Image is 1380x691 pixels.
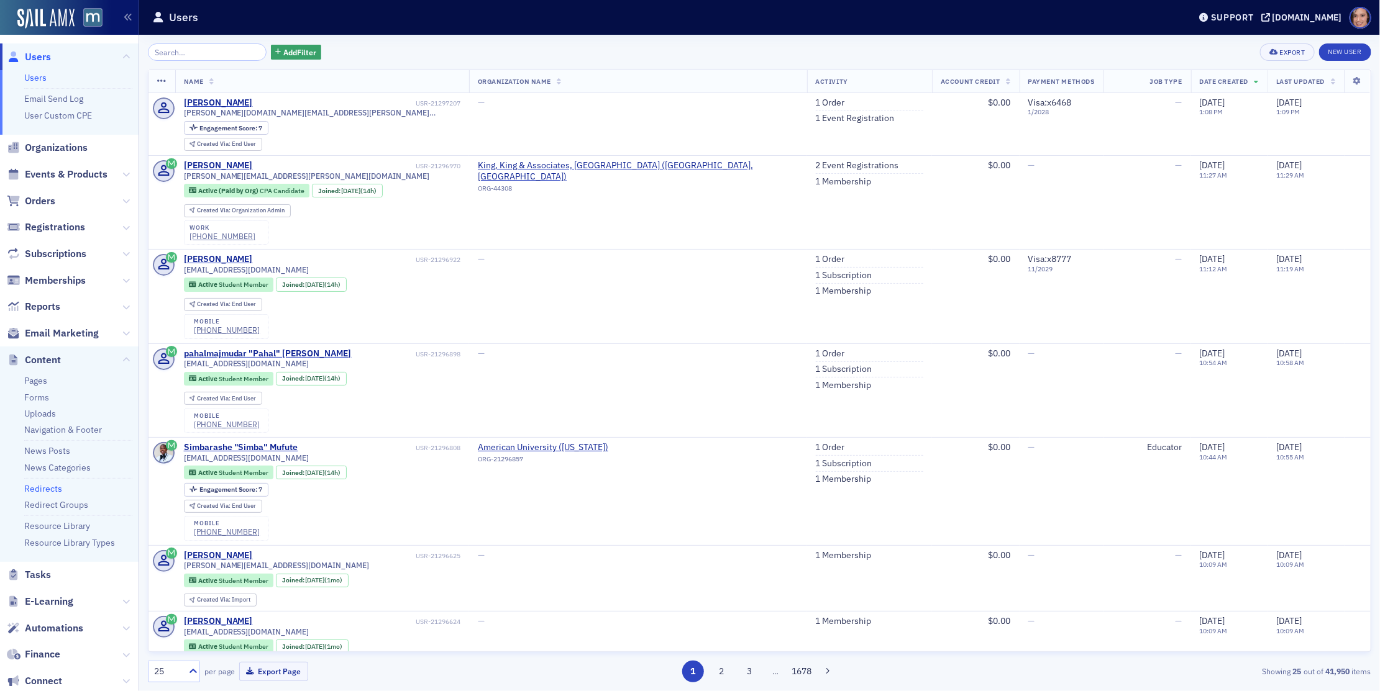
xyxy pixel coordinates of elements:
div: USR-21296970 [255,162,460,170]
span: Active [198,468,219,477]
span: E-Learning [25,595,73,608]
a: Active Student Member [189,281,268,289]
span: [DATE] [1276,441,1302,453]
a: 1 Order [816,254,845,265]
div: [PHONE_NUMBER] [194,420,260,429]
span: Registrations [25,220,85,234]
span: Email Marketing [25,327,99,340]
a: Redirect Groups [24,499,88,510]
span: 11 / 2029 [1028,265,1095,273]
span: … [767,666,785,677]
div: End User [197,141,256,148]
span: $0.00 [989,97,1011,108]
div: Active: Active: Student Member [184,574,274,587]
span: Joined : [282,643,306,651]
a: Active (Paid by Org) CPA Candidate [189,187,304,195]
span: — [478,348,485,359]
span: Student Member [219,576,268,585]
span: Active [198,642,219,651]
div: Active (Paid by Org): Active (Paid by Org): CPA Candidate [184,184,310,197]
div: Active: Active: Student Member [184,372,274,386]
a: Uploads [24,408,56,419]
a: [PHONE_NUMBER] [190,232,255,241]
span: Joined : [282,576,306,584]
span: [DATE] [1276,160,1302,171]
div: Organization Admin [197,207,285,214]
div: USR-21296624 [255,618,460,626]
div: USR-21296625 [255,552,460,560]
a: Users [7,50,51,64]
time: 10:55 AM [1276,453,1304,461]
a: 2 Event Registrations [816,160,899,171]
span: Finance [25,648,60,661]
button: 1678 [791,661,813,682]
a: Redirects [24,483,62,494]
button: Export [1260,43,1314,61]
span: Active [198,576,219,585]
span: Last Updated [1276,77,1325,86]
span: Joined : [282,281,306,289]
time: 10:44 AM [1200,453,1228,461]
span: — [1028,549,1035,561]
a: 1 Order [816,348,845,359]
span: Joined : [282,469,306,477]
a: Active Student Member [189,374,268,382]
time: 11:29 AM [1276,171,1304,179]
span: 1 / 2028 [1028,108,1095,116]
time: 10:09 AM [1200,626,1228,635]
a: News Posts [24,445,70,456]
time: 10:09 AM [1276,626,1304,635]
span: Student Member [219,468,268,477]
span: [DATE] [305,642,324,651]
span: — [1176,549,1182,561]
span: [DATE] [1276,615,1302,626]
span: — [1028,441,1035,453]
a: Connect [7,674,62,688]
a: 1 Membership [816,550,872,561]
div: Created Via: End User [184,500,262,513]
a: 1 Subscription [816,458,872,469]
a: [PHONE_NUMBER] [194,527,260,536]
div: Simbarashe "Simba" Mufute [184,442,298,453]
span: Student Member [219,374,268,383]
div: Created Via: Organization Admin [184,204,291,217]
span: [DATE] [1200,441,1225,453]
span: Created Via : [197,394,232,402]
span: [DATE] [1200,253,1225,264]
span: Memberships [25,274,86,287]
span: Events & Products [25,168,107,181]
a: American University ([US_STATE]) [478,442,608,453]
span: Content [25,353,61,367]
input: Search… [148,43,267,61]
span: [DATE] [341,186,360,195]
a: Automations [7,621,83,635]
time: 1:09 PM [1276,107,1300,116]
div: [PHONE_NUMBER] [194,325,260,335]
div: [DOMAIN_NAME] [1273,12,1342,23]
div: Created Via: End User [184,138,262,151]
a: New User [1319,43,1371,61]
span: — [478,615,485,626]
span: Automations [25,621,83,635]
span: Joined : [318,187,342,195]
span: Joined : [282,374,306,382]
a: [PERSON_NAME] [184,160,253,171]
h1: Users [169,10,198,25]
div: mobile [194,520,260,527]
img: SailAMX [83,8,103,27]
div: Joined: 2025-09-05 00:00:00 [276,466,347,479]
span: [PERSON_NAME][DOMAIN_NAME][EMAIL_ADDRESS][PERSON_NAME][DOMAIN_NAME] [184,108,460,117]
div: [PERSON_NAME] [184,550,253,561]
a: 1 Membership [816,176,872,187]
a: Email Marketing [7,327,99,340]
a: Subscriptions [7,247,86,261]
span: [DATE] [1200,348,1225,359]
button: Export Page [239,662,308,681]
span: — [1176,348,1182,359]
div: USR-21296898 [354,350,460,358]
span: Reports [25,300,60,314]
span: [DATE] [1276,253,1302,264]
div: ORG-21296857 [478,455,608,467]
time: 10:58 AM [1276,358,1304,367]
